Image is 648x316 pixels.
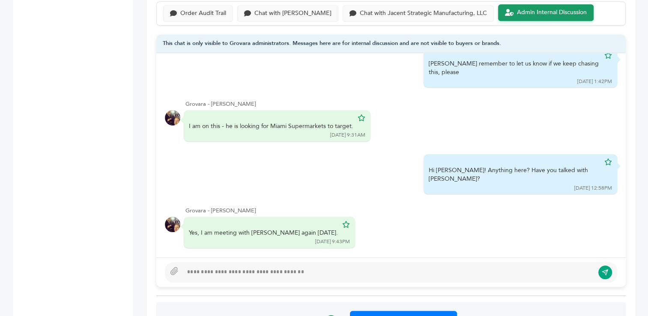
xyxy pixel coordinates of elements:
[189,229,338,237] div: Yes, I am meeting with [PERSON_NAME] again [DATE].
[156,34,626,54] div: This chat is only visible to Grovara administrators. Messages here are for internal discussion an...
[574,185,612,192] div: [DATE] 12:58PM
[185,100,617,108] div: Grovara - [PERSON_NAME]
[330,131,365,139] div: [DATE] 9:31AM
[360,10,487,17] div: Chat with Jacent Strategic Manufacturing, LLC
[180,10,226,17] div: Order Audit Trail
[577,78,612,85] div: [DATE] 1:42PM
[189,122,353,131] div: I am on this - he is looking for Miami Supermarkets to target.
[254,10,331,17] div: Chat with [PERSON_NAME]
[185,207,617,215] div: Grovara - [PERSON_NAME]
[315,238,350,245] div: [DATE] 9:43PM
[517,9,587,16] div: Admin Internal Discussion
[429,60,600,76] div: [PERSON_NAME] remember to let us know if we keep chasing this, please
[429,166,600,183] div: Hi [PERSON_NAME]! Anything here? Have you talked with [PERSON_NAME]?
